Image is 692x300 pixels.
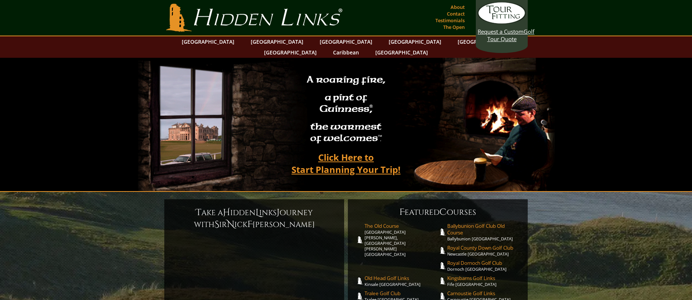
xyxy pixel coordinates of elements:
[449,2,467,12] a: About
[454,36,514,47] a: [GEOGRAPHIC_DATA]
[399,206,405,218] span: F
[447,244,521,257] a: Royal County Down Golf ClubNewcastle [GEOGRAPHIC_DATA]
[247,219,253,230] span: F
[447,290,521,297] span: Carnoustie Golf Links
[214,219,219,230] span: S
[247,36,307,47] a: [GEOGRAPHIC_DATA]
[365,275,438,287] a: Old Head Golf LinksKinsale [GEOGRAPHIC_DATA]
[196,207,201,219] span: T
[365,290,438,297] span: Tralee Golf Club
[256,207,259,219] span: L
[365,223,438,229] span: The Old Course
[178,36,238,47] a: [GEOGRAPHIC_DATA]
[434,15,467,26] a: Testimonials
[329,47,363,58] a: Caribbean
[260,47,320,58] a: [GEOGRAPHIC_DATA]
[447,260,521,272] a: Royal Dornoch Golf ClubDornoch [GEOGRAPHIC_DATA]
[447,275,521,281] span: Kingsbarns Golf Links
[316,36,376,47] a: [GEOGRAPHIC_DATA]
[284,149,408,178] a: Click Here toStart Planning Your Trip!
[172,207,337,230] h6: ake a idden inks ourney with ir ick [PERSON_NAME]
[355,206,520,218] h6: eatured ourses
[447,275,521,287] a: Kingsbarns Golf LinksFife [GEOGRAPHIC_DATA]
[447,223,521,241] a: Ballybunion Golf Club Old CourseBallybunion [GEOGRAPHIC_DATA]
[223,207,230,219] span: H
[447,244,521,251] span: Royal County Down Golf Club
[447,223,521,236] span: Ballybunion Golf Club Old Course
[365,275,438,281] span: Old Head Golf Links
[365,223,438,257] a: The Old Course[GEOGRAPHIC_DATA][PERSON_NAME], [GEOGRAPHIC_DATA][PERSON_NAME] [GEOGRAPHIC_DATA]
[441,22,467,32] a: The Open
[447,260,521,266] span: Royal Dornoch Golf Club
[478,2,526,43] a: Request a CustomGolf Tour Quote
[478,28,524,35] span: Request a Custom
[277,207,280,219] span: J
[385,36,445,47] a: [GEOGRAPHIC_DATA]
[439,206,447,218] span: C
[302,71,390,149] h2: A roaring fire, a pint of Guinness , the warmest of welcomes™.
[227,219,234,230] span: N
[372,47,432,58] a: [GEOGRAPHIC_DATA]
[445,9,467,19] a: Contact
